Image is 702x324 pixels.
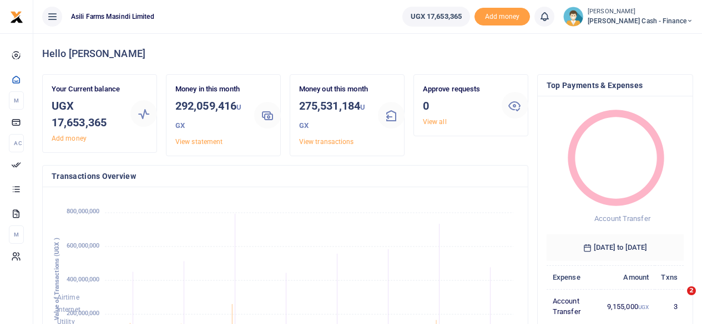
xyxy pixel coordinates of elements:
h4: Top Payments & Expenses [547,79,684,91]
span: UGX 17,653,365 [411,11,462,22]
img: logo-small [10,11,23,24]
small: UGX [175,103,241,130]
h3: UGX 17,653,365 [52,97,122,131]
h3: 292,059,416 [175,97,245,134]
span: Airtime [57,294,79,301]
a: View transactions [299,138,354,146]
p: Your Current balance [52,84,122,95]
li: Toup your wallet [474,8,530,26]
h3: 275,531,184 [299,97,369,134]
span: Account Transfer [594,214,650,223]
p: Money out this month [299,84,369,95]
tspan: 400,000,000 [67,276,99,283]
a: View statement [175,138,223,146]
td: Account Transfer [547,289,601,323]
span: Internet [57,306,80,313]
a: Add money [52,135,87,142]
a: View all [423,118,447,126]
h3: 0 [423,97,493,114]
tspan: 600,000,000 [67,242,99,249]
small: UGX [638,304,649,310]
td: 9,155,000 [601,289,655,323]
th: Txns [655,265,684,289]
span: Asili Farms Masindi Limited [67,12,159,22]
small: [PERSON_NAME] [588,7,693,17]
td: 3 [655,289,684,323]
span: 2 [687,286,696,295]
small: UGX [299,103,365,130]
p: Money in this month [175,84,245,95]
text: Value of Transactions (UGX ) [53,238,60,321]
h4: Transactions Overview [52,170,519,182]
th: Amount [601,265,655,289]
h4: Hello [PERSON_NAME] [42,48,693,60]
img: profile-user [563,7,583,27]
li: M [9,91,24,110]
a: profile-user [PERSON_NAME] [PERSON_NAME] Cash - Finance [563,7,693,27]
tspan: 800,000,000 [67,208,99,215]
tspan: 200,000,000 [67,310,99,317]
a: UGX 17,653,365 [402,7,470,27]
iframe: Intercom live chat [664,286,691,313]
li: Wallet ballance [398,7,474,27]
th: Expense [547,265,601,289]
p: Approve requests [423,84,493,95]
li: Ac [9,134,24,152]
a: logo-small logo-large logo-large [10,12,23,20]
span: Add money [474,8,530,26]
h6: [DATE] to [DATE] [547,234,684,261]
a: Add money [474,12,530,20]
span: [PERSON_NAME] Cash - Finance [588,16,693,26]
li: M [9,225,24,244]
